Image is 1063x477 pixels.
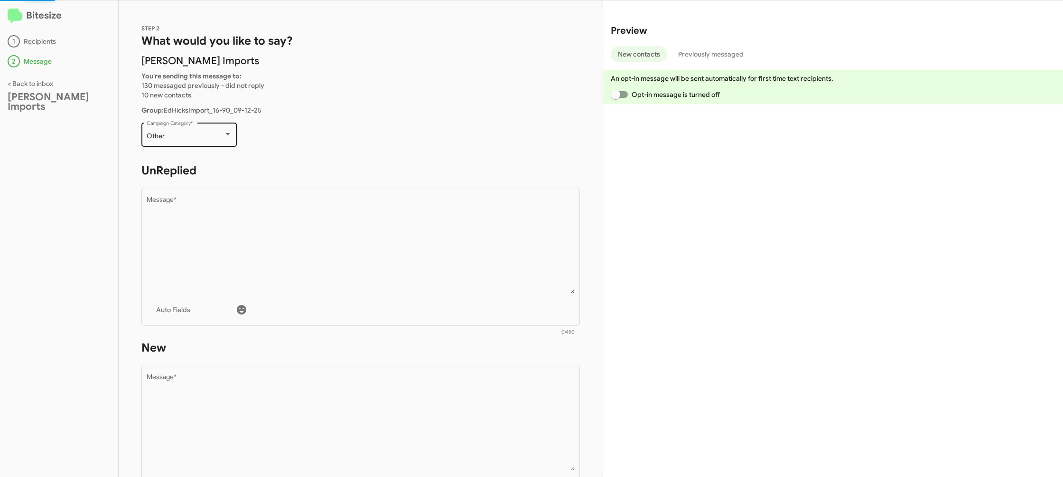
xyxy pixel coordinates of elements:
span: 130 messaged previously - did not reply [141,81,264,90]
img: logo-minimal.svg [8,9,22,24]
span: Previously messaged [678,46,744,62]
span: Opt-in message is turned off [632,89,720,100]
button: Auto Fields [149,301,209,318]
p: [PERSON_NAME] Imports [141,56,580,66]
div: 2 [8,55,20,67]
span: EdHicksImport_16-90_09-12-25 [141,106,261,114]
h2: Bitesize [8,8,111,24]
span: 10 new contacts [141,91,191,99]
span: New contacts [618,46,660,62]
h1: UnReplied [141,163,580,178]
b: You're sending this message to: [141,72,242,80]
p: An opt-in message will be sent automatically for first time text recipients. [611,74,1055,83]
span: Other [147,132,165,140]
div: Recipients [8,35,111,48]
div: Message [8,55,111,67]
div: [PERSON_NAME] Imports [8,92,111,111]
button: Previously messaged [671,46,751,62]
a: < Back to inbox [8,79,53,88]
span: STEP 2 [141,25,159,32]
h2: Preview [611,23,1055,38]
h1: What would you like to say? [141,33,580,48]
h1: New [141,340,580,355]
div: 1 [8,35,20,48]
button: New contacts [611,46,667,62]
span: Auto Fields [156,301,202,318]
mat-hint: 0/450 [561,329,575,335]
b: Group: [141,106,164,114]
